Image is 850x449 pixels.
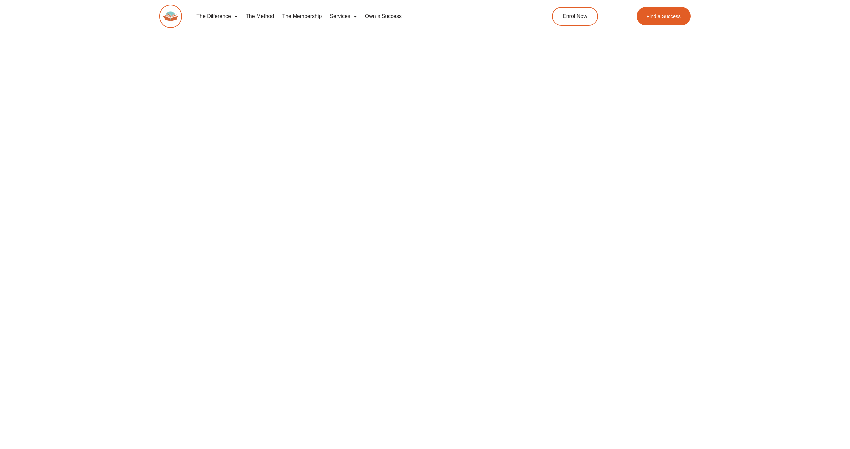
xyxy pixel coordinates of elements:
span: Enrol Now [563,14,587,19]
a: Enrol Now [552,7,598,26]
nav: Menu [192,9,522,24]
span: Find a Success [646,14,681,19]
a: Services [326,9,361,24]
a: The Membership [278,9,326,24]
a: The Difference [192,9,242,24]
a: The Method [242,9,278,24]
a: Own a Success [361,9,406,24]
a: Find a Success [637,7,691,25]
